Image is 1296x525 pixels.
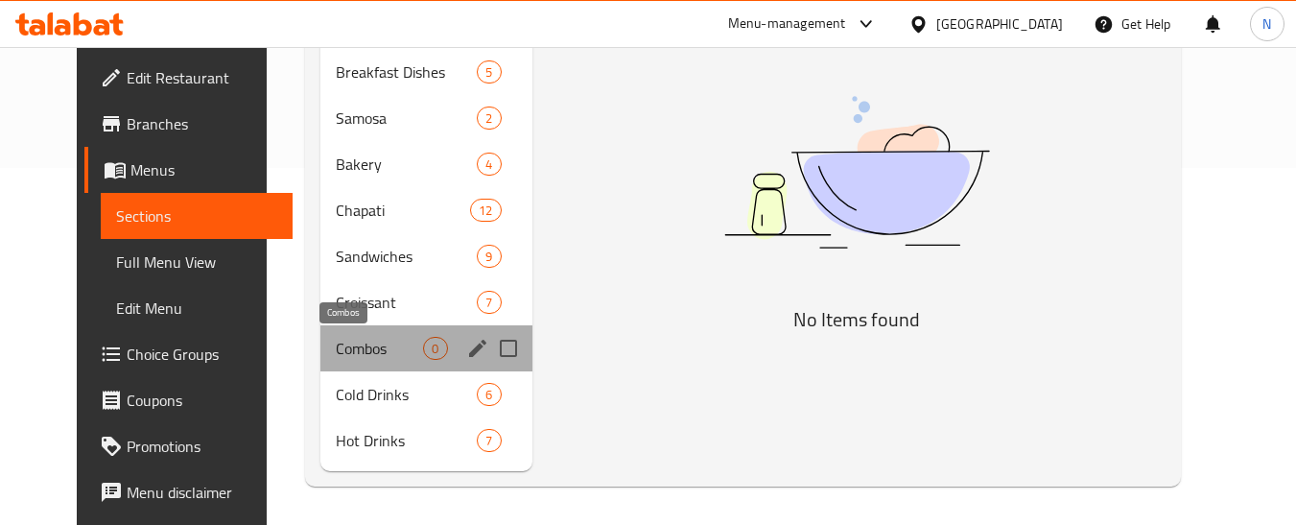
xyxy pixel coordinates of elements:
[336,153,477,176] span: Bakery
[336,199,470,222] span: Chapati
[336,291,477,314] span: Croissant
[320,279,531,325] div: Croissant7
[477,107,501,130] div: items
[728,12,846,36] div: Menu-management
[1262,13,1271,35] span: N
[320,418,531,464] div: Hot Drinks7
[320,371,531,418] div: Cold Drinks6
[101,239,294,285] a: Full Menu View
[84,331,294,377] a: Choice Groups
[477,291,501,314] div: items
[116,204,278,227] span: Sections
[336,429,477,452] span: Hot Drinks
[101,193,294,239] a: Sections
[84,469,294,515] a: Menu disclaimer
[127,343,278,366] span: Choice Groups
[478,248,500,266] span: 9
[320,141,531,187] div: Bakery4
[477,245,501,268] div: items
[84,423,294,469] a: Promotions
[478,63,500,82] span: 5
[320,49,531,95] div: Breakfast Dishes5
[336,107,477,130] span: Samosa
[477,383,501,406] div: items
[470,199,501,222] div: items
[127,66,278,89] span: Edit Restaurant
[336,337,423,360] span: Combos
[617,45,1096,299] img: dish.svg
[336,245,477,268] span: Sandwiches
[84,377,294,423] a: Coupons
[320,325,531,371] div: Combos0edit
[116,297,278,320] span: Edit Menu
[617,304,1096,335] h5: No Items found
[477,153,501,176] div: items
[84,55,294,101] a: Edit Restaurant
[84,101,294,147] a: Branches
[320,233,531,279] div: Sandwiches9
[84,147,294,193] a: Menus
[336,60,477,84] span: Breakfast Dishes
[463,334,492,363] button: edit
[116,251,278,274] span: Full Menu View
[478,294,500,312] span: 7
[471,202,500,220] span: 12
[936,13,1063,35] div: [GEOGRAPHIC_DATA]
[127,389,278,412] span: Coupons
[478,109,500,128] span: 2
[127,435,278,458] span: Promotions
[320,187,531,233] div: Chapati12
[127,112,278,135] span: Branches
[478,386,500,404] span: 6
[130,158,278,181] span: Menus
[320,95,531,141] div: Samosa2
[423,337,447,360] div: items
[478,155,500,174] span: 4
[101,285,294,331] a: Edit Menu
[127,481,278,504] span: Menu disclaimer
[478,432,500,450] span: 7
[477,429,501,452] div: items
[424,340,446,358] span: 0
[336,383,477,406] span: Cold Drinks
